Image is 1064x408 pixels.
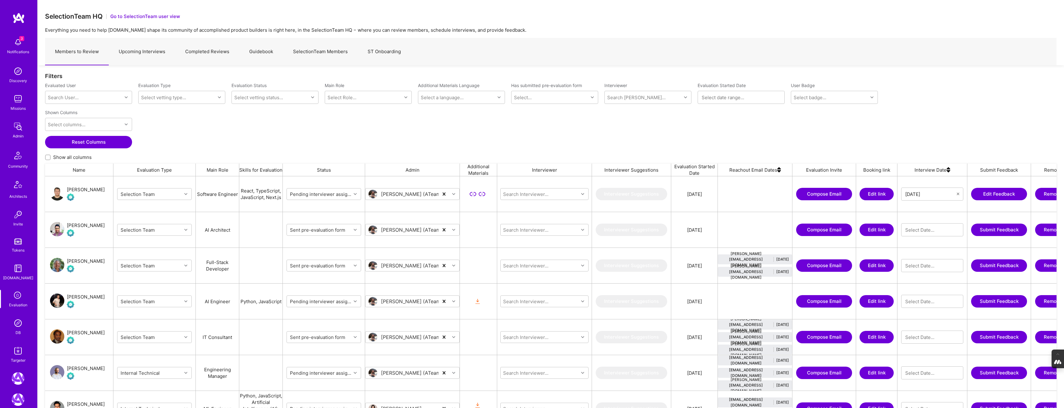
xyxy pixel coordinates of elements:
[776,370,789,376] div: [DATE]
[721,397,771,408] div: [EMAIL_ADDRESS][DOMAIN_NAME]
[67,293,105,301] div: [PERSON_NAME]
[50,186,64,201] img: User Avatar
[687,262,702,269] div: [DATE]
[175,38,239,65] a: Completed Reviews
[328,94,356,101] div: Select Role...
[138,82,171,88] label: Evaluation Type
[354,228,357,231] i: icon Chevron
[113,164,196,176] div: Evaluation Type
[721,329,771,345] div: [PERSON_NAME][EMAIL_ADDRESS][DOMAIN_NAME]
[971,367,1027,379] button: Submit Feedback
[50,329,64,344] img: User Avatar
[45,38,109,65] a: Members to Review
[776,322,789,327] div: [DATE]
[50,365,64,379] img: User Avatar
[776,257,789,262] div: [DATE]
[721,263,771,280] div: [PERSON_NAME][EMAIL_ADDRESS][DOMAIN_NAME]
[796,188,852,200] button: Compose Email
[860,188,894,200] button: Edit link
[12,208,24,221] img: Invite
[184,264,187,267] i: icon Chevron
[50,258,64,272] img: User Avatar
[592,164,671,176] div: Interviewer Suggestions
[67,329,105,336] div: [PERSON_NAME]
[184,371,187,374] i: icon Chevron
[239,38,283,65] a: Guidebook
[3,275,33,281] div: [DOMAIN_NAME]
[905,191,957,197] input: Select Date...
[67,265,74,272] img: Evaluation Call Pending
[12,65,24,77] img: discovery
[7,49,29,55] div: Notifications
[11,357,25,364] div: Targeter
[369,225,377,234] img: User Avatar
[796,331,852,343] button: Compose Email
[12,317,24,329] img: Admin Search
[452,371,455,374] i: icon Chevron
[12,345,24,357] img: Skill Targeter
[452,300,455,303] i: icon Chevron
[721,316,771,333] div: [PERSON_NAME][EMAIL_ADDRESS][DOMAIN_NAME]
[792,164,856,176] div: Evaluation Invite
[45,109,77,115] label: Shown Columns
[971,259,1027,272] button: Submit Feedback
[684,96,687,99] i: icon Chevron
[971,331,1027,343] button: Submit Feedback
[971,224,1027,236] a: Submit Feedback
[12,262,24,275] img: guide book
[196,248,239,283] div: Full-Stack Developer
[45,82,132,88] label: Evaluated User
[12,120,24,133] img: admin teamwork
[10,393,26,406] a: A.Team: GenAI Practice Framework
[50,186,105,202] a: User Avatar[PERSON_NAME]Evaluation Call Pending
[11,148,25,163] img: Community
[687,334,702,341] div: [DATE]
[604,82,691,88] label: Interviewer
[50,365,105,381] a: User Avatar[PERSON_NAME]Evaluation Call Pending
[239,164,283,176] div: Skills for Evaluation
[967,164,1031,176] div: Submit Feedback
[721,367,771,378] div: [EMAIL_ADDRESS][DOMAIN_NAME]
[905,227,959,233] input: Select Date...
[971,188,1027,200] button: Edit Feedback
[354,264,357,267] i: icon Chevron
[452,336,455,339] i: icon Chevron
[418,82,479,88] label: Additional Materials Language
[460,164,497,176] div: Additional Materials
[218,96,221,99] i: icon Chevron
[897,164,967,176] div: Interview Date
[12,247,25,253] div: Tokens
[452,192,455,196] i: icon Chevron
[702,94,781,100] input: Select date range...
[514,94,532,101] div: Select...
[404,96,407,99] i: icon Chevron
[721,341,771,358] div: [PERSON_NAME][EMAIL_ADDRESS][DOMAIN_NAME]
[947,164,950,176] img: sort
[497,164,592,176] div: Interviewer
[721,377,771,394] div: [PERSON_NAME][EMAIL_ADDRESS][DOMAIN_NAME]
[9,193,27,200] div: Architects
[50,294,64,308] img: User Avatar
[581,336,584,339] i: icon Chevron
[50,329,105,345] a: User Avatar[PERSON_NAME]Evaluation Call Pending
[796,259,852,272] button: Compose Email
[796,295,852,308] button: Compose Email
[184,336,187,339] i: icon Chevron
[10,372,26,385] a: A.Team: Leading A.Team's Marketing & DemandGen
[369,190,377,198] img: User Avatar
[498,96,501,99] i: icon Chevron
[8,163,28,169] div: Community
[607,94,666,101] div: Search [PERSON_NAME]...
[860,295,894,308] button: Edit link
[12,290,24,302] i: icon SelectionTeam
[11,178,25,193] img: Architects
[67,336,74,344] img: Evaluation Call Pending
[971,295,1027,308] a: Submit Feedback
[67,186,105,193] div: [PERSON_NAME]
[721,251,771,268] div: [PERSON_NAME][EMAIL_ADDRESS][DOMAIN_NAME]
[45,164,113,176] div: Name
[45,136,132,148] button: Reset Columns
